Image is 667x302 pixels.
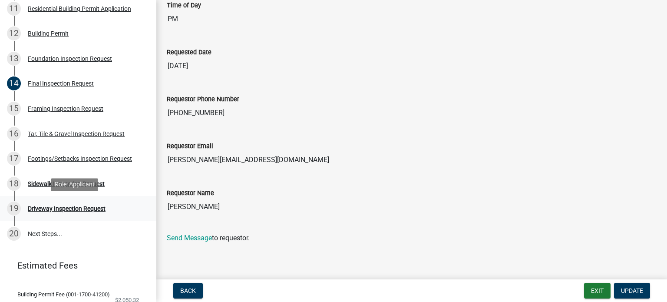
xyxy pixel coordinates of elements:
[28,206,106,212] div: Driveway Inspection Request
[584,283,611,299] button: Exit
[28,131,125,137] div: Tar, Tile & Gravel Inspection Request
[28,30,69,37] div: Building Permit
[173,283,203,299] button: Back
[7,177,21,191] div: 18
[7,202,21,216] div: 19
[167,143,213,149] label: Requestor Email
[7,227,21,241] div: 20
[7,52,21,66] div: 13
[28,6,131,12] div: Residential Building Permit Application
[28,156,132,162] div: Footings/Setbacks Inspection Request
[7,2,21,16] div: 11
[614,283,650,299] button: Update
[167,190,214,196] label: Requestor Name
[167,96,239,103] label: Requestor Phone Number
[167,50,211,56] label: Requested Date
[621,287,643,294] span: Update
[7,152,21,166] div: 17
[167,3,201,9] label: Time of Day
[28,56,112,62] div: Foundation Inspection Request
[28,106,103,112] div: Framing Inspection Request
[7,27,21,40] div: 12
[51,178,98,191] div: Role: Applicant
[167,234,212,242] a: Send Message
[7,127,21,141] div: 16
[28,80,94,86] div: Final Inspection Request
[7,76,21,90] div: 14
[17,292,110,297] span: Building Permit Fee (001-1700-41200)
[28,181,105,187] div: Sidewalk Inspection Request
[7,102,21,116] div: 15
[180,287,196,294] span: Back
[7,257,142,274] a: Estimated Fees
